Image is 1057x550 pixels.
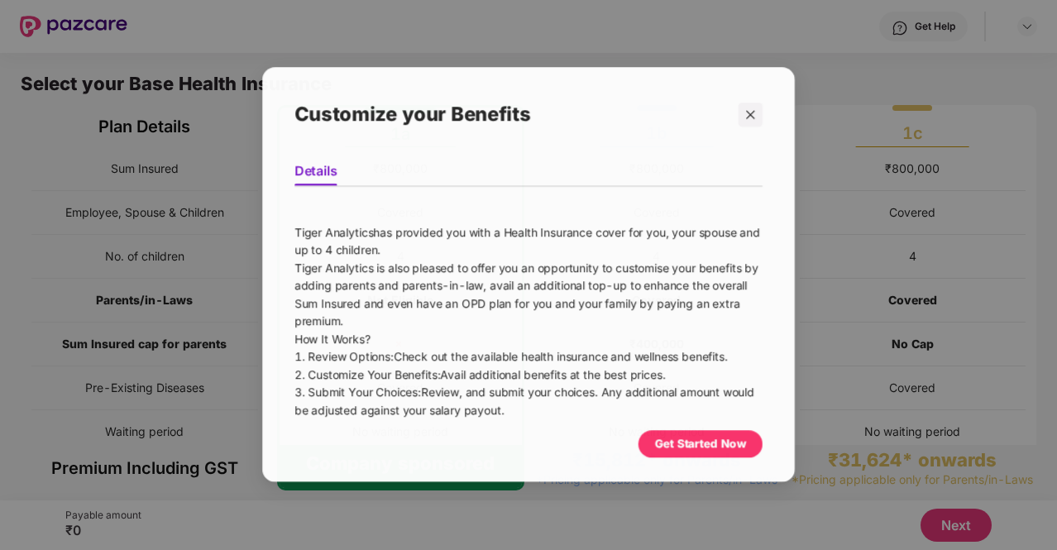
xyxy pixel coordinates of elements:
[289,386,768,423] div: Review, and submit your choices. Any additional amount would be adjusted against your salary payout.
[289,370,438,384] span: 2. Customize Your Benefits:
[658,440,752,458] div: Get Started Now
[289,222,768,259] div: has provided you with a Health Insurance cover for you, your spouse and up to 4 children.
[289,259,768,332] div: Tiger Analytics is also pleased to offer you an opportunity to customise your benefits by adding ...
[289,350,768,368] div: Check out the available health insurance and wellness benefits.
[289,224,370,238] span: Tiger Analytics
[289,160,332,184] li: Details
[750,105,762,117] span: close
[289,368,768,386] div: Avail additional benefits at the best prices.
[289,388,418,402] span: 3. Submit Your Choices:
[289,352,390,366] span: 1. Review Options:
[289,79,729,143] div: Customize your Benefits
[289,332,768,350] div: How It Works?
